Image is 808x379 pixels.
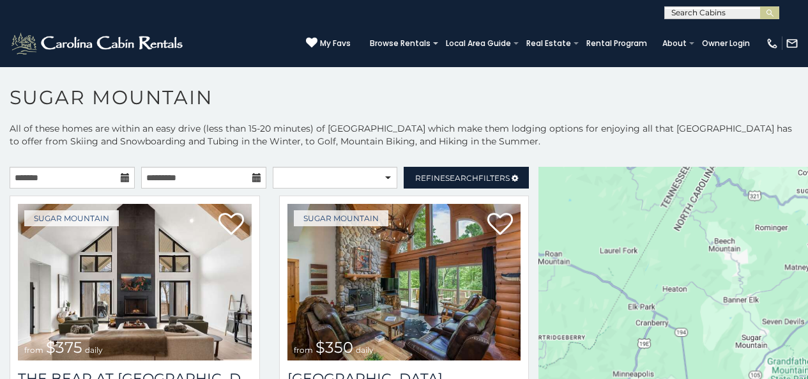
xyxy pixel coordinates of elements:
[18,204,252,360] a: The Bear At Sugar Mountain from $375 daily
[404,167,529,189] a: RefineSearchFilters
[415,173,510,183] span: Refine Filters
[445,173,478,183] span: Search
[580,35,653,52] a: Rental Program
[85,345,103,355] span: daily
[656,35,693,52] a: About
[316,338,353,357] span: $350
[487,212,513,238] a: Add to favorites
[287,204,521,360] a: Grouse Moor Lodge from $350 daily
[520,35,577,52] a: Real Estate
[46,338,82,357] span: $375
[320,38,351,49] span: My Favs
[18,204,252,360] img: The Bear At Sugar Mountain
[306,37,351,50] a: My Favs
[363,35,437,52] a: Browse Rentals
[294,210,388,226] a: Sugar Mountain
[287,204,521,360] img: Grouse Moor Lodge
[218,212,244,238] a: Add to favorites
[786,37,798,50] img: mail-regular-white.png
[696,35,756,52] a: Owner Login
[294,345,313,355] span: from
[356,345,374,355] span: daily
[439,35,517,52] a: Local Area Guide
[24,210,119,226] a: Sugar Mountain
[10,31,187,56] img: White-1-2.png
[766,37,779,50] img: phone-regular-white.png
[24,345,43,355] span: from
